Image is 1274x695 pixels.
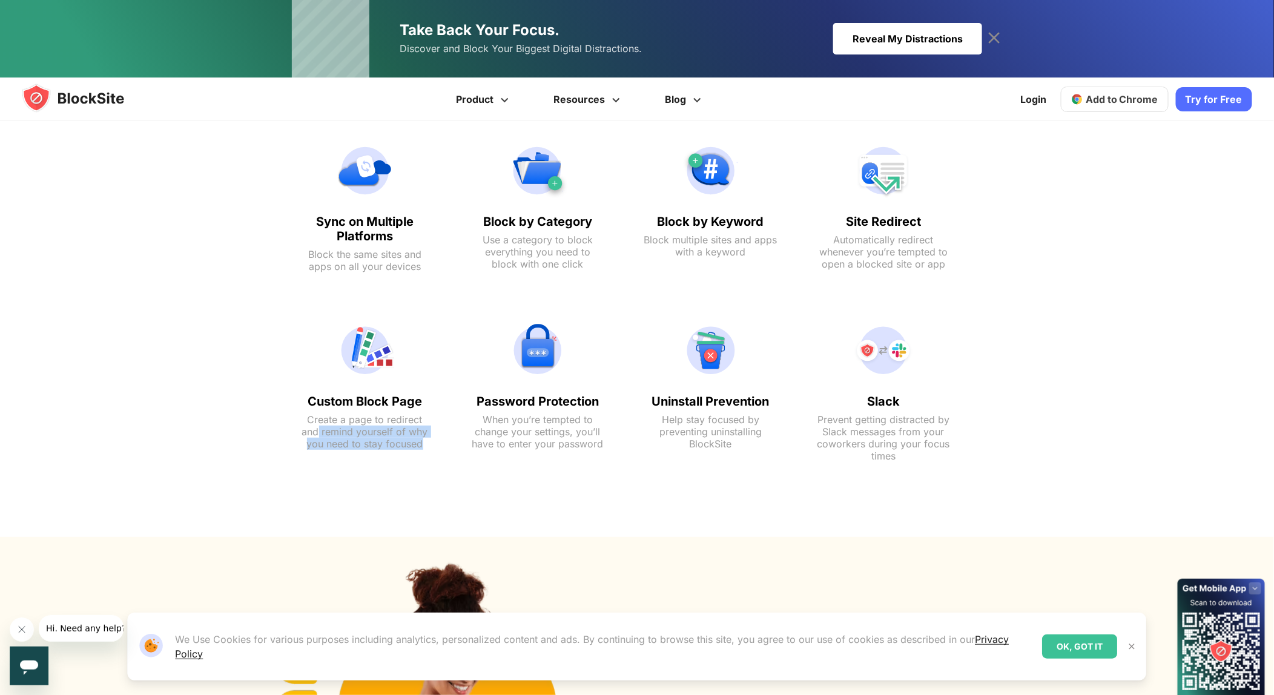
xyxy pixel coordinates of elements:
[1043,634,1118,659] div: OK, GOT IT
[471,214,604,229] text: Block by Category
[175,632,1032,661] p: We Use Cookies for various purposes including analytics, personalized content and ads. By continu...
[817,214,950,229] text: Site Redirect
[644,234,777,258] text: Block multiple sites and apps with a keyword
[833,23,982,54] div: Reveal My Distractions
[1071,93,1083,105] img: chrome-icon.svg
[39,615,124,642] iframe: Message from company
[1061,87,1169,112] a: Add to Chrome
[299,413,432,450] text: Create a page to redirect and remind yourself of why you need to stay focused
[299,394,432,409] text: Custom Block Page
[817,413,950,462] text: Prevent getting distracted by Slack messages from your coworkers during your focus times
[471,413,604,450] text: When you’re tempted to change your settings, you’ll have to enter your password
[817,234,950,270] text: Automatically redirect whenever you’re tempted to open a blocked site or app
[1086,93,1158,105] span: Add to Chrome
[644,413,777,450] text: Help stay focused by preventing uninstalling BlockSite
[1176,87,1252,111] a: Try for Free
[644,394,777,409] text: Uninstall Prevention
[644,214,777,229] text: Block by Keyword
[471,394,604,409] text: Password Protection
[1013,85,1054,114] a: Login
[471,234,604,270] text: Use a category to block everything you need to block with one click
[400,40,642,58] span: Discover and Block Your Biggest Digital Distractions.
[1127,642,1137,651] img: Close
[10,647,48,685] iframe: Button to launch messaging window
[644,77,725,121] a: Blog
[817,394,950,409] text: Slack
[22,84,148,113] img: blocksite-icon.5d769676.svg
[400,21,559,39] span: Take Back Your Focus.
[10,618,34,642] iframe: Close message
[7,8,87,18] span: Hi. Need any help?
[533,77,644,121] a: Resources
[299,248,432,272] text: Block the same sites and apps on all your devices
[1124,639,1140,654] button: Close
[435,77,533,121] a: Product
[299,214,432,243] text: Sync on Multiple Platforms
